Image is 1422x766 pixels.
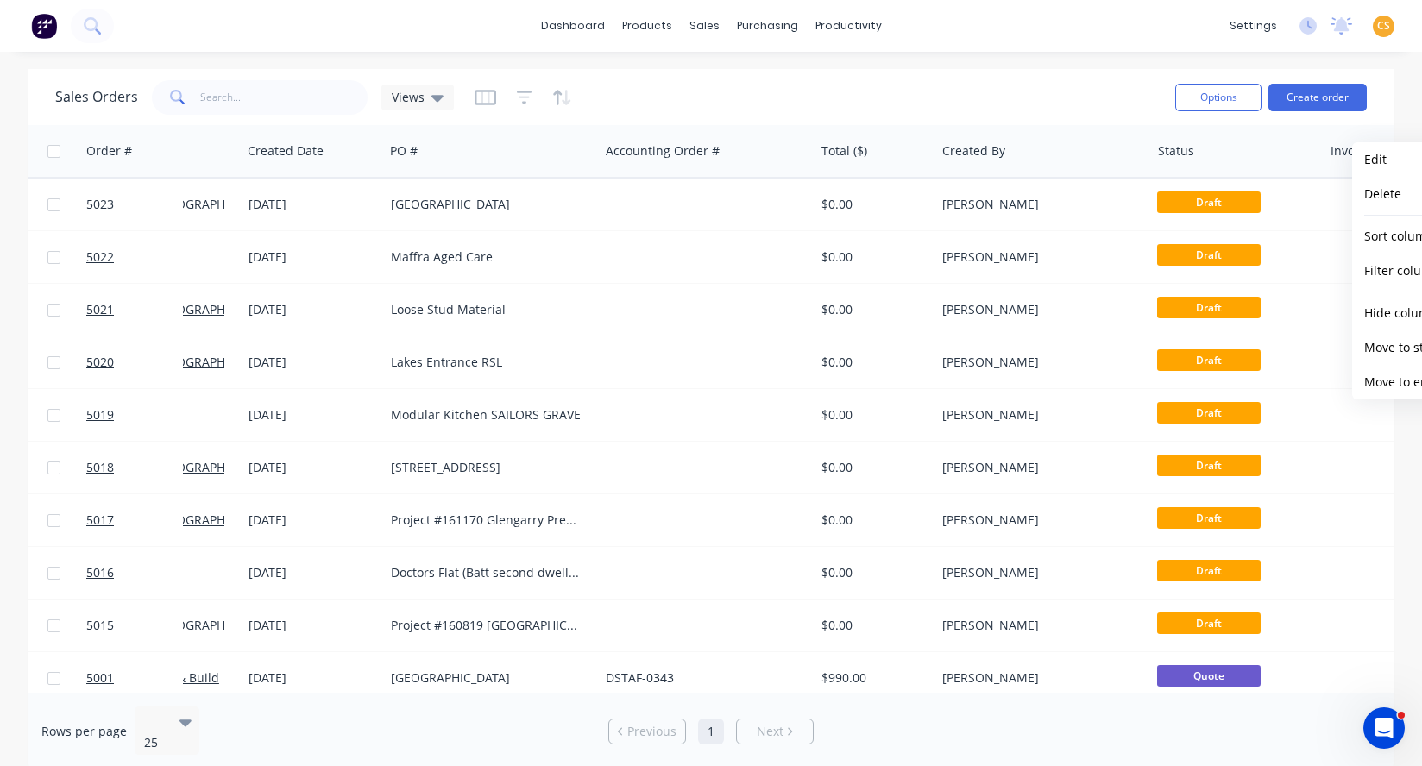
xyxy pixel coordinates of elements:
[821,406,922,424] div: $0.00
[249,354,377,371] div: [DATE]
[391,617,582,634] div: Project #160819 [GEOGRAPHIC_DATA] SC
[942,669,1134,687] div: [PERSON_NAME]
[391,196,582,213] div: [GEOGRAPHIC_DATA]
[391,459,582,476] div: [STREET_ADDRESS]
[86,196,114,213] span: 5023
[249,512,377,529] div: [DATE]
[391,354,582,371] div: Lakes Entrance RSL
[249,406,377,424] div: [DATE]
[86,389,190,441] a: 5019
[1157,297,1261,318] span: Draft
[942,354,1134,371] div: [PERSON_NAME]
[942,564,1134,581] div: [PERSON_NAME]
[391,564,582,581] div: Doctors Flat (Batt second dwelling)
[1157,560,1261,581] span: Draft
[821,142,867,160] div: Total ($)
[86,231,190,283] a: 5022
[942,406,1134,424] div: [PERSON_NAME]
[1157,244,1261,266] span: Draft
[86,600,190,651] a: 5015
[821,617,922,634] div: $0.00
[86,512,114,529] span: 5017
[942,142,1005,160] div: Created By
[1175,84,1262,111] button: Options
[249,669,377,687] div: [DATE]
[942,196,1134,213] div: [PERSON_NAME]
[737,723,813,740] a: Next page
[249,196,377,213] div: [DATE]
[200,80,368,115] input: Search...
[942,512,1134,529] div: [PERSON_NAME]
[821,669,922,687] div: $990.00
[606,669,674,686] a: DSTAF-0343
[86,336,190,388] a: 5020
[942,459,1134,476] div: [PERSON_NAME]
[1157,612,1261,634] span: Draft
[1377,18,1390,34] span: CS
[942,248,1134,266] div: [PERSON_NAME]
[821,196,922,213] div: $0.00
[1157,665,1261,687] span: Quote
[144,734,165,751] div: 25
[391,248,582,266] div: Maffra Aged Care
[821,512,922,529] div: $0.00
[86,406,114,424] span: 5019
[86,354,114,371] span: 5020
[1157,349,1261,371] span: Draft
[86,547,190,599] a: 5016
[86,617,114,634] span: 5015
[86,564,114,581] span: 5016
[1331,142,1410,160] div: Invoice status
[1221,13,1286,39] div: settings
[86,669,114,687] span: 5001
[391,669,582,687] div: [GEOGRAPHIC_DATA]
[86,284,190,336] a: 5021
[1157,191,1261,213] span: Draft
[532,13,613,39] a: dashboard
[1157,455,1261,476] span: Draft
[249,617,377,634] div: [DATE]
[1363,707,1405,749] iframe: Intercom live chat
[821,459,922,476] div: $0.00
[86,459,114,476] span: 5018
[391,512,582,529] div: Project #161170 Glengarry Preschool Redevelopments
[390,142,418,160] div: PO #
[392,88,425,106] span: Views
[41,723,127,740] span: Rows per page
[601,719,821,744] ul: Pagination
[86,248,114,266] span: 5022
[1268,84,1367,111] button: Create order
[681,13,728,39] div: sales
[728,13,807,39] div: purchasing
[609,723,685,740] a: Previous page
[821,301,922,318] div: $0.00
[606,142,720,160] div: Accounting Order #
[249,459,377,476] div: [DATE]
[821,248,922,266] div: $0.00
[249,301,377,318] div: [DATE]
[391,301,582,318] div: Loose Stud Material
[757,723,783,740] span: Next
[86,494,190,546] a: 5017
[391,406,582,424] div: Modular Kitchen SAILORS GRAVE
[613,13,681,39] div: products
[807,13,890,39] div: productivity
[1157,507,1261,529] span: Draft
[249,564,377,581] div: [DATE]
[627,723,676,740] span: Previous
[55,89,138,105] h1: Sales Orders
[86,179,190,230] a: 5023
[31,13,57,39] img: Factory
[1158,142,1194,160] div: Status
[86,142,132,160] div: Order #
[942,617,1134,634] div: [PERSON_NAME]
[821,354,922,371] div: $0.00
[1157,402,1261,424] span: Draft
[86,301,114,318] span: 5021
[249,248,377,266] div: [DATE]
[86,652,190,704] a: 5001
[942,301,1134,318] div: [PERSON_NAME]
[248,142,324,160] div: Created Date
[821,564,922,581] div: $0.00
[86,442,190,493] a: 5018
